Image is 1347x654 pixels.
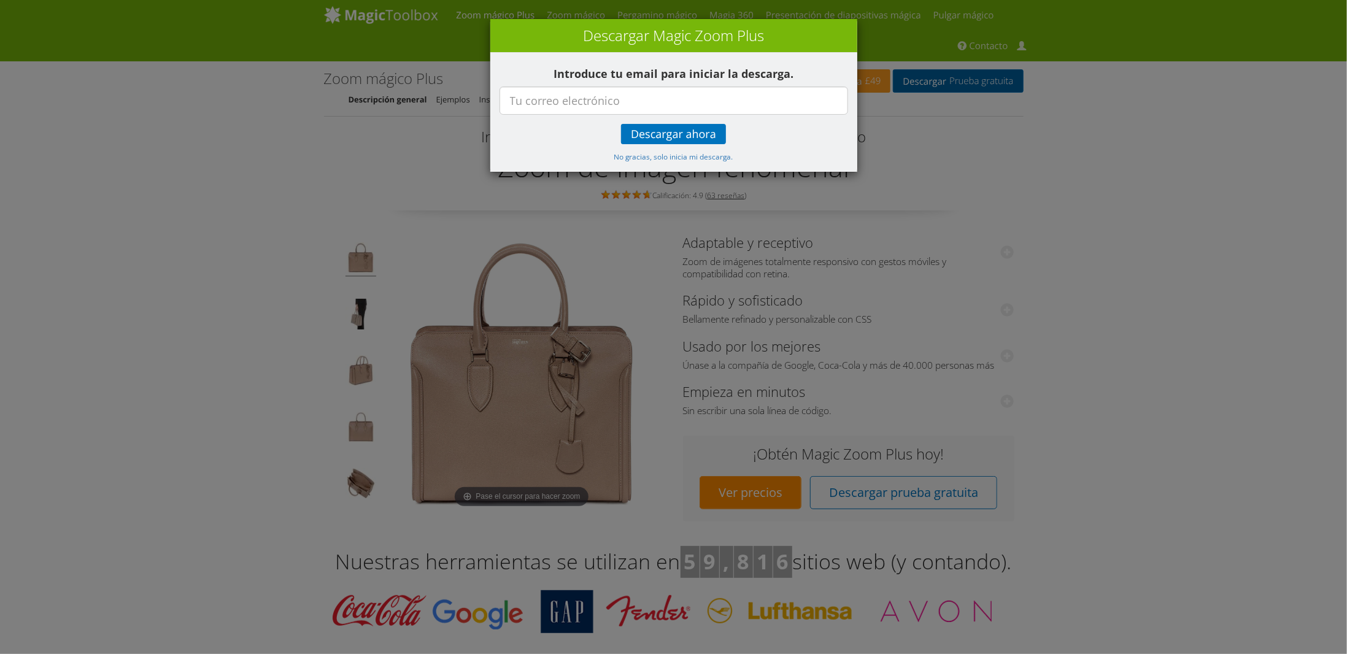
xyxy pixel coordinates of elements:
[621,124,726,144] a: Descargar ahora
[631,127,716,142] font: Descargar ahora
[554,66,793,81] font: Introduce tu email para iniciar la descarga.
[500,87,848,115] input: Tu correo electrónico
[614,150,733,162] a: No gracias, solo inicia mi descarga.
[614,152,733,161] font: No gracias, solo inicia mi descarga.
[583,25,764,45] font: Descargar Magic Zoom Plus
